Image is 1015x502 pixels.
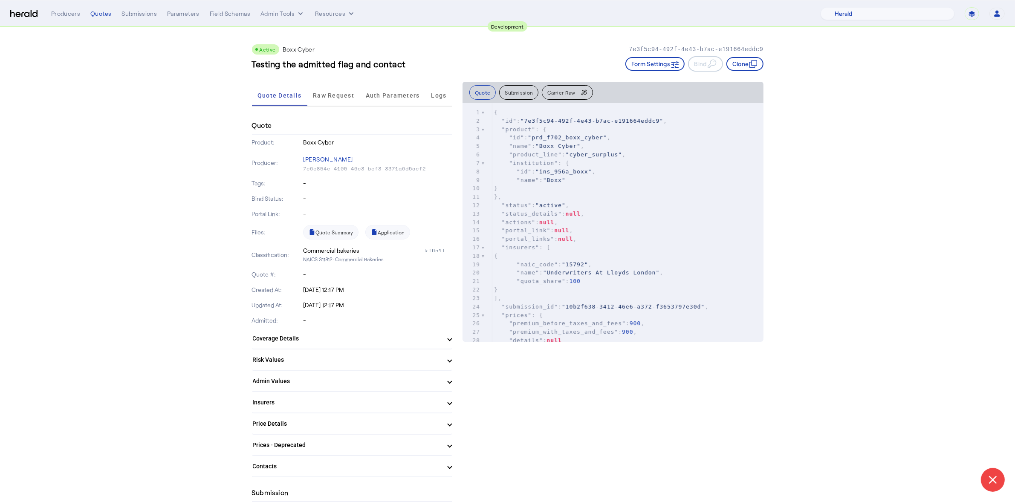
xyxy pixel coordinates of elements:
span: "Boxx Cyber" [535,143,581,149]
span: null [554,227,569,234]
span: } [494,185,498,191]
div: 10 [463,184,481,193]
span: "id" [517,168,532,175]
mat-panel-title: Risk Values [253,355,441,364]
span: "details" [509,337,543,343]
div: Quotes [90,9,111,18]
div: 16 [463,235,481,243]
p: Admitted: [252,316,302,325]
mat-expansion-panel-header: Risk Values [252,349,452,370]
p: [PERSON_NAME] [303,153,452,165]
span: : , [494,211,584,217]
mat-expansion-panel-header: Contacts [252,456,452,476]
div: Submissions [121,9,157,18]
div: 21 [463,277,481,286]
span: : , [494,143,584,149]
span: : [494,337,562,343]
span: "product" [502,126,535,133]
div: 3 [463,125,481,134]
span: null [547,337,562,343]
a: Application [365,225,410,239]
span: "name" [517,177,539,183]
span: "institution" [509,160,558,166]
span: "7e3f5c94-492f-4e43-b7ac-e191664eddc9" [521,118,663,124]
p: - [303,316,452,325]
mat-expansion-panel-header: Coverage Details [252,328,452,349]
p: - [303,179,452,188]
span: "submission_id" [502,303,558,310]
div: 1 [463,108,481,117]
span: 900 [630,320,641,326]
p: Created At: [252,286,302,294]
h4: Quote [252,120,272,130]
button: Quote [469,85,496,100]
span: null [539,219,554,225]
img: Herald Logo [10,10,38,18]
p: Producer: [252,159,302,167]
span: Carrier Raw [547,90,575,95]
span: 900 [622,329,633,335]
button: Carrier Raw [542,85,593,100]
p: Bind Status: [252,194,302,203]
div: 9 [463,176,481,185]
span: "id" [509,134,524,141]
span: : , [494,219,558,225]
p: Updated At: [252,301,302,309]
span: "cyber_surplus" [566,151,622,158]
div: 25 [463,311,481,320]
button: Form Settings [625,57,685,71]
span: : , [494,227,573,234]
mat-expansion-panel-header: Admin Values [252,371,452,391]
p: [DATE] 12:17 PM [303,286,452,294]
div: 14 [463,218,481,227]
button: Clone [726,57,763,71]
mat-panel-title: Insurers [253,398,441,407]
span: Logs [431,92,446,98]
span: : , [494,134,611,141]
span: ], [494,295,502,301]
span: "status" [502,202,532,208]
div: 12 [463,201,481,210]
p: Boxx Cyber [303,138,452,147]
div: 7 [463,159,481,167]
p: 7c6e854e-4105-46c3-bcf3-3371a6d5acf2 [303,165,452,172]
button: Resources dropdown menu [315,9,356,18]
span: "status_details" [502,211,562,217]
span: Active [260,46,276,52]
span: "prices" [502,312,532,318]
span: : [494,177,566,183]
span: "premium_with_taxes_and_fees" [509,329,618,335]
div: Field Schemas [210,9,251,18]
h3: Testing the admitted flag and contact [252,58,406,70]
div: 11 [463,193,481,201]
span: { [494,109,498,115]
p: [DATE] 12:17 PM [303,301,452,309]
a: Quote Summary [303,225,359,239]
span: "name" [517,269,539,276]
div: 28 [463,336,481,345]
span: "Boxx" [543,177,566,183]
span: "10b2f638-3412-46e6-a372-f3653797e30d" [562,303,705,310]
p: - [303,210,452,218]
div: 6 [463,150,481,159]
span: : , [494,168,596,175]
button: internal dropdown menu [260,9,305,18]
div: ki6n1t [425,246,452,255]
span: "Underwriters At Lloyds London" [543,269,660,276]
span: Auth Parameters [366,92,420,98]
p: Portal Link: [252,210,302,218]
mat-panel-title: Coverage Details [253,334,441,343]
span: : , [494,303,708,310]
span: "prd_f702_boxx_cyber" [528,134,607,141]
div: Parameters [167,9,200,18]
div: Producers [51,9,80,18]
span: : { [494,160,570,166]
span: "id" [502,118,517,124]
mat-panel-title: Price Details [253,419,441,428]
p: - [303,194,452,203]
div: Commercial bakeries [303,246,359,255]
div: 5 [463,142,481,150]
div: 17 [463,243,481,252]
mat-panel-title: Admin Values [253,377,441,386]
span: "name" [509,143,532,149]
